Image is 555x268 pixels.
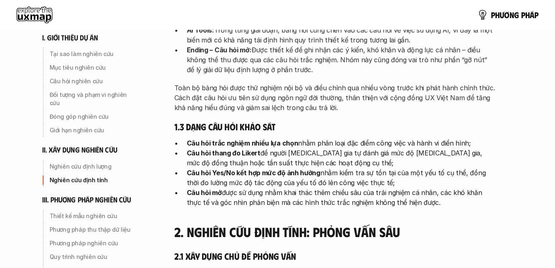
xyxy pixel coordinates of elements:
[187,149,260,157] strong: Câu hỏi thang đo Likert
[42,124,141,137] a: Giới hạn nghiên cứu
[42,33,98,42] h6: i. giới thiệu dự án
[42,250,141,263] a: Quy trình nghiên cứu
[42,237,141,250] a: Phương pháp nghiên cứu
[525,10,530,19] span: h
[174,224,497,240] h4: 2. Nghiên cứu định tính: Phỏng vấn sâu
[187,169,320,177] strong: Câu hỏi Yes/No kết hợp mức độ ảnh hưởng
[510,10,514,19] span: n
[50,77,138,85] p: Câu hỏi nghiên cứu
[50,162,138,171] p: Nghiên cứu định lượng
[50,91,138,107] p: Đối tượng và phạm vi nghiên cứu
[187,46,252,54] strong: Ending – Câu hỏi mở:
[42,47,141,61] a: Tại sao làm nghiên cứu
[174,250,497,262] h5: 2.1 Xây dựng chủ đề phỏng vấn
[187,139,298,147] strong: Câu hỏi trắc nghiệm nhiều lựa chọn
[50,226,138,234] p: Phương pháp thu thập dữ liệu
[478,7,538,23] a: phươngpháp
[187,148,497,168] p: để người [MEDICAL_DATA] gia tự đánh giá mức độ [MEDICAL_DATA] gia, mức độ đồng thuận hoặc tần suấ...
[42,145,117,155] h6: ii. xây dựng nghiên cứu
[187,25,497,45] p: Trong từng giai đoạn, bảng hỏi cũng chèn vào các câu hỏi về việc sử dụng AI, vì đây là một biến m...
[42,209,141,223] a: Thiết kế mẫu nghiên cứu
[187,45,497,75] p: Được thiết kế để ghi nhận các ý kiến, khó khăn và động lực cá nhân – điều không thể thu được qua ...
[42,195,131,205] h6: iii. phương pháp nghiên cứu
[42,88,141,110] a: Đối tượng và phạm vi nghiên cứu
[42,75,141,88] a: Câu hỏi nghiên cứu
[521,10,525,19] span: p
[514,10,519,19] span: g
[42,110,141,123] a: Đóng góp nghiên cứu
[187,188,222,197] strong: Câu hỏi mở
[42,174,141,187] a: Nghiên cứu định tính
[42,61,141,74] a: Mục tiêu nghiên cứu
[50,50,138,58] p: Tại sao làm nghiên cứu
[50,126,138,134] p: Giới hạn nghiên cứu
[50,212,138,220] p: Thiết kế mẫu nghiên cứu
[534,10,538,19] span: p
[174,83,497,113] p: Toàn bộ bảng hỏi được thử nghiệm nội bộ và điều chỉnh qua nhiều vòng trước khi phát hành chính th...
[530,10,534,19] span: á
[504,10,510,19] span: ơ
[50,176,138,184] p: Nghiên cứu định tính
[50,253,138,261] p: Quy trình nghiên cứu
[495,10,500,19] span: h
[187,168,497,188] p: nhằm kiểm tra sự tồn tại của một yếu tố cụ thể, đồng thời đo lường mức độ tác động của yếu tố đó ...
[500,10,504,19] span: ư
[42,160,141,173] a: Nghiên cứu định lượng
[174,121,497,132] h5: 1.3 Dạng câu hỏi khảo sát
[187,26,214,34] strong: AI Tools:
[50,239,138,247] p: Phương pháp nghiên cứu
[187,188,497,207] p: được sử dụng nhằm khai thác thêm chiều sâu của trải nghiệm cá nhân, các khó khăn thực tế và góc n...
[187,138,497,148] p: nhằm phân loại đặc điểm công việc và hành vi điển hình;
[42,223,141,236] a: Phương pháp thu thập dữ liệu
[50,113,138,121] p: Đóng góp nghiên cứu
[50,63,138,72] p: Mục tiêu nghiên cứu
[491,10,495,19] span: p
